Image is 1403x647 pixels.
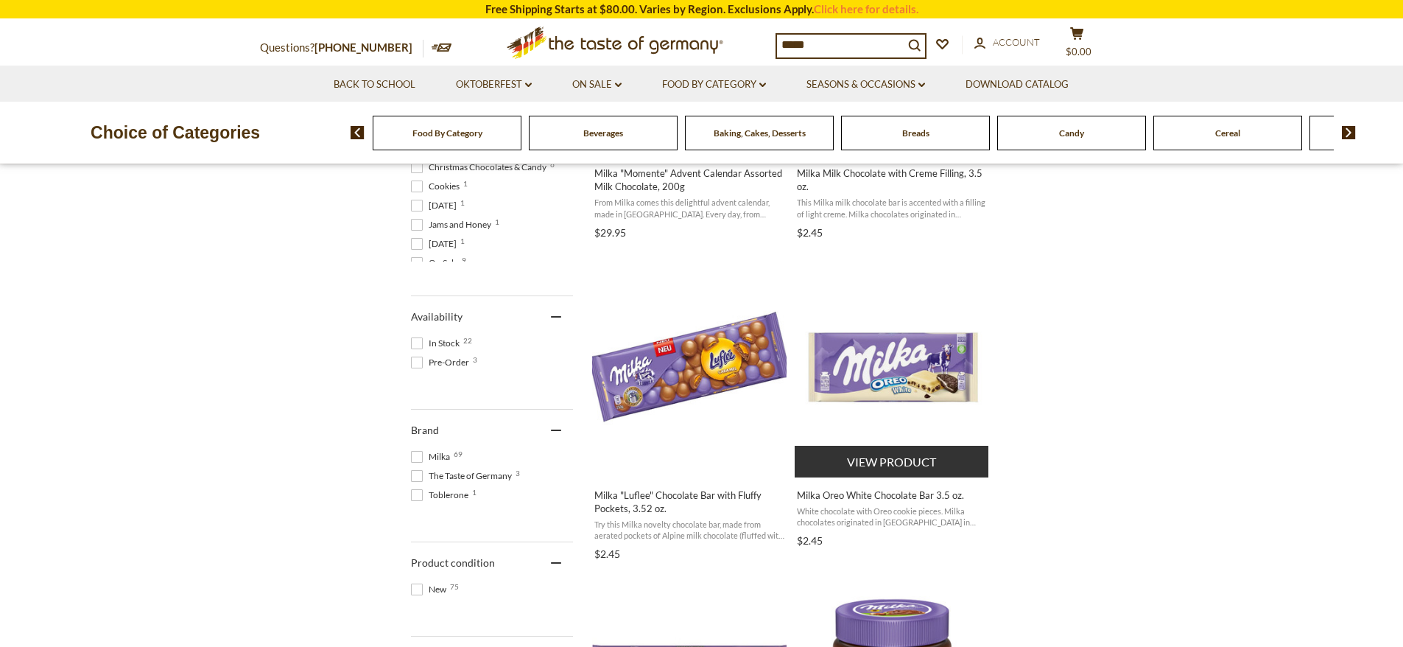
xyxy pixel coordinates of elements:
span: $0.00 [1066,46,1091,57]
span: 1 [460,199,465,206]
span: 1 [495,218,499,225]
span: 69 [454,450,463,458]
span: Try this Milka novelty chocolate bar, made from aerated pockets of Alpine milk chocolate (fluffed... [594,519,785,542]
p: Questions? [260,38,423,57]
a: Milka [592,256,787,566]
span: $2.45 [797,226,823,239]
a: Account [974,35,1040,51]
span: Milka "Momente" Advent Calendar Assorted Milk Chocolate, 200g [594,167,785,193]
span: Cookies [411,180,464,193]
span: Milka "Luflee" Chocolate Bar with Fluffy Pockets, 3.52 oz. [594,489,785,515]
span: $2.45 [594,548,620,560]
span: 1 [472,489,477,496]
span: 6 [550,161,555,168]
span: Milka Milk Chocolate with Creme Filling, 3.5 oz. [797,167,988,193]
span: Availability [411,310,463,323]
a: Baking, Cakes, Desserts [714,127,806,139]
span: 9 [462,256,466,264]
span: 1 [463,180,468,187]
span: New [411,583,451,596]
span: 3 [473,356,477,363]
button: View product [795,446,988,478]
span: [DATE] [411,199,461,212]
a: Seasons & Occasions [806,77,925,93]
button: $0.00 [1055,27,1100,63]
span: $2.45 [797,534,823,547]
a: Breads [902,127,929,139]
span: 3 [516,469,520,477]
a: Oktoberfest [456,77,532,93]
span: From Milka comes this delightful advent calendar, made in [GEOGRAPHIC_DATA]. Every day, from [DAT... [594,197,785,220]
a: Milka Oreo White Chocolate Bar 3.5 oz. [795,256,990,553]
img: Milka Oreo White Chocolate [795,269,990,464]
span: Toblerone [411,489,473,502]
span: Christmas Chocolates & Candy [411,161,551,174]
span: Milka Oreo White Chocolate Bar 3.5 oz. [797,489,988,502]
span: Jams and Honey [411,218,496,231]
span: On Sale [411,256,463,270]
a: Download Catalog [966,77,1069,93]
img: Milka "Luflee" Chocolate Bar with Fluffy Pockets, 3.52 oz. [592,269,787,464]
a: Cereal [1215,127,1240,139]
span: $29.95 [594,226,626,239]
a: Back to School [334,77,415,93]
span: The Taste of Germany [411,469,516,483]
span: Account [993,36,1040,48]
span: [DATE] [411,237,461,251]
img: previous arrow [351,126,365,139]
span: Brand [411,424,439,436]
a: Click here for details. [814,2,918,15]
a: Food By Category [412,127,482,139]
a: Candy [1059,127,1084,139]
a: Food By Category [662,77,766,93]
a: [PHONE_NUMBER] [314,41,412,54]
span: White chocolate with Oreo cookie pieces. Milka chocolates originated in [GEOGRAPHIC_DATA] in [DAT... [797,506,988,528]
span: In Stock [411,337,464,350]
span: This Milka milk chocolate bar is accented with a filling of light creme. Milka chocolates origina... [797,197,988,220]
a: On Sale [572,77,622,93]
span: Milka [411,450,454,464]
a: Beverages [583,127,623,139]
span: Pre-Order [411,356,474,369]
span: Product condition [411,556,495,569]
img: next arrow [1342,126,1356,139]
span: 1 [460,237,465,245]
span: 22 [463,337,472,344]
span: 75 [450,583,459,590]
